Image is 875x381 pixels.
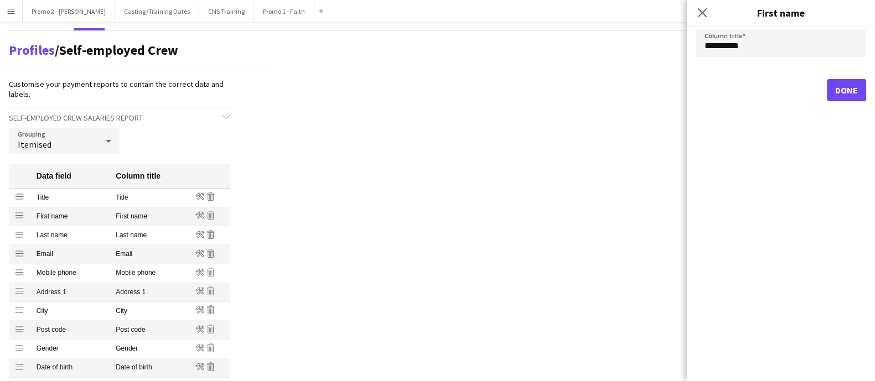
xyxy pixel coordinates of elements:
button: Promo 2 - [PERSON_NAME] [23,1,115,22]
a: Profiles [9,41,55,59]
span: Data [49,15,65,23]
mat-cell: Post code [31,321,110,340]
mat-cell: First name [110,207,189,226]
mat-cell: City [110,302,189,321]
mat-cell: Email [110,245,189,264]
mat-cell: Mobile phone [110,264,189,283]
mat-cell: Address 1 [110,283,189,302]
mat-cell: Title [31,189,110,207]
mat-cell: Last name [31,226,110,245]
mat-cell: Post code [110,321,189,340]
mat-cell: Title [110,189,189,207]
span: Self-employed Crew [59,41,178,59]
span: Reports [74,15,105,23]
button: CNS Training [199,1,254,22]
mat-cell: Mobile phone [31,264,110,283]
div: Data field [37,171,71,181]
mat-cell: Address 1 [31,283,110,302]
mat-cell: Email [31,245,110,264]
div: Column title [116,171,160,181]
mat-cell: First name [31,207,110,226]
span: Settings [9,15,40,23]
button: Done [827,79,866,101]
button: Promo 1 - Faith [254,1,314,22]
mat-cell: Date of birth [110,359,189,378]
mat-cell: Gender [110,340,189,358]
span: Self-employed Crew Salaries Report [9,113,143,123]
mat-cell: Gender [31,340,110,358]
button: Casting/Training Dates [115,1,199,22]
h3: First name [687,6,875,20]
mat-cell: Date of birth [31,359,110,378]
span: Itemised [18,139,51,150]
div: Customise your payment reports to contain the correct data and labels. [9,79,230,99]
mat-cell: City [31,302,110,321]
h1: / [9,42,178,59]
mat-cell: Last name [110,226,189,245]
